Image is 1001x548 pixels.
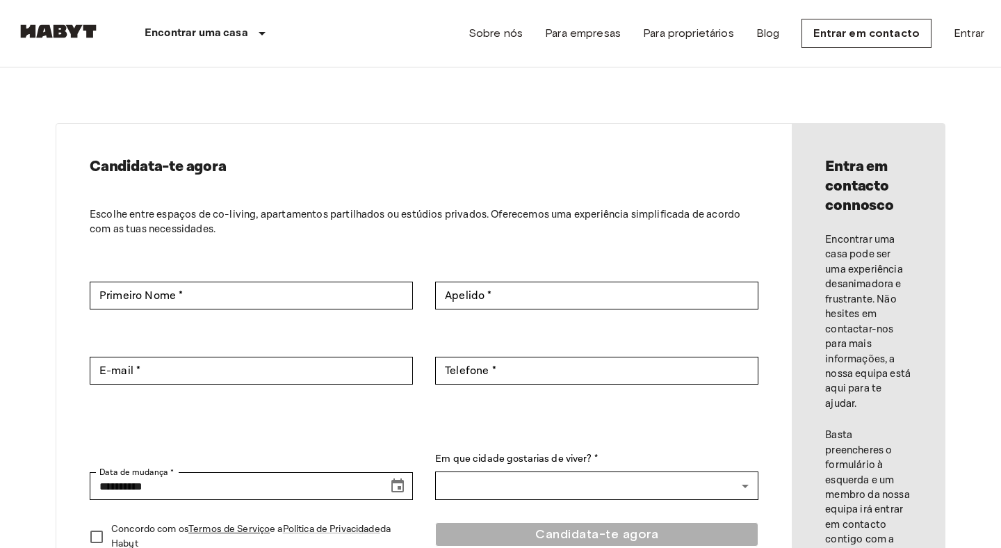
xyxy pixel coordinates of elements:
[188,523,270,535] a: Termos de Serviço
[545,25,621,42] a: Para empresas
[384,472,412,500] button: Choose date, selected date is Aug 16, 2025
[954,25,984,42] a: Entrar
[801,19,931,48] a: Entrar em contacto
[145,25,248,42] p: Encontrar uma casa
[99,466,174,478] label: Data de mudança
[825,232,911,411] p: Encontrar uma casa pode ser uma experiência desanimadora e frustrante. Não hesites em contactar-n...
[756,25,780,42] a: Blog
[643,25,734,42] a: Para proprietários
[17,24,100,38] img: Habyt
[90,207,758,237] p: Escolhe entre espaços de co-living, apartamentos partilhados ou estúdios privados. Oferecemos uma...
[90,157,758,177] h2: Candidata-te agora
[435,452,758,467] label: Em que cidade gostarias de viver? *
[469,25,523,42] a: Sobre nós
[283,523,380,535] a: Política de Privacidade
[825,157,911,216] h2: Entra em contacto connosco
